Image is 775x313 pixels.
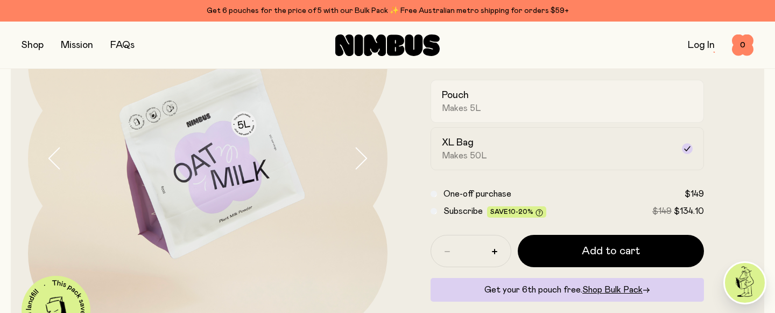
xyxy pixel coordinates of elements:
[490,208,543,217] span: Save
[443,190,511,198] span: One-off purchase
[652,207,672,215] span: $149
[582,244,640,259] span: Add to cart
[442,150,487,161] span: Makes 50L
[685,190,704,198] span: $149
[582,286,643,294] span: Shop Bulk Pack
[442,103,481,114] span: Makes 5L
[508,208,533,215] span: 10-20%
[442,89,469,102] h2: Pouch
[518,235,704,267] button: Add to cart
[732,34,753,56] button: 0
[61,40,93,50] a: Mission
[674,207,704,215] span: $134.10
[431,278,704,302] div: Get your 6th pouch free.
[725,263,765,303] img: agent
[442,136,474,149] h2: XL Bag
[22,4,753,17] div: Get 6 pouches for the price of 5 with our Bulk Pack ✨ Free Australian metro shipping for orders $59+
[443,207,483,215] span: Subscribe
[688,40,715,50] a: Log In
[582,286,650,294] a: Shop Bulk Pack→
[110,40,135,50] a: FAQs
